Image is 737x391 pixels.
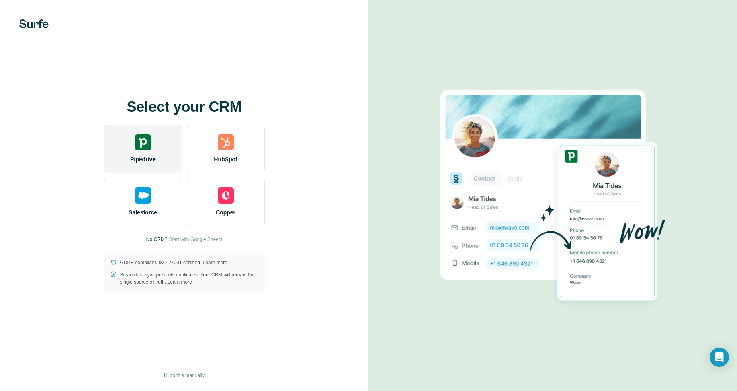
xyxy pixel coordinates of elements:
[218,134,234,150] img: hubspot's logo
[158,369,210,381] button: I’ll do this manually
[135,187,151,204] img: salesforce's logo
[169,236,222,243] button: Start with Google Sheets
[203,260,227,265] a: Learn more
[214,155,237,163] span: HubSpot
[710,348,729,367] div: Open Intercom Messenger
[120,271,258,286] p: Smart data sync prevents duplicates. Your CRM will remain the single source of truth.
[216,208,235,216] span: Copper
[440,76,665,315] img: PIPEDRIVE image
[168,279,192,285] a: Learn more
[130,155,156,163] span: Pipedrive
[164,372,205,379] span: I’ll do this manually
[120,259,227,266] p: GDPR compliant. ISO-27001 certified.
[104,99,265,115] h1: Select your CRM
[218,187,234,204] img: copper's logo
[146,236,168,243] p: No CRM?
[129,208,157,216] span: Salesforce
[135,134,151,150] img: pipedrive's logo
[19,19,49,28] img: Surfe's logo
